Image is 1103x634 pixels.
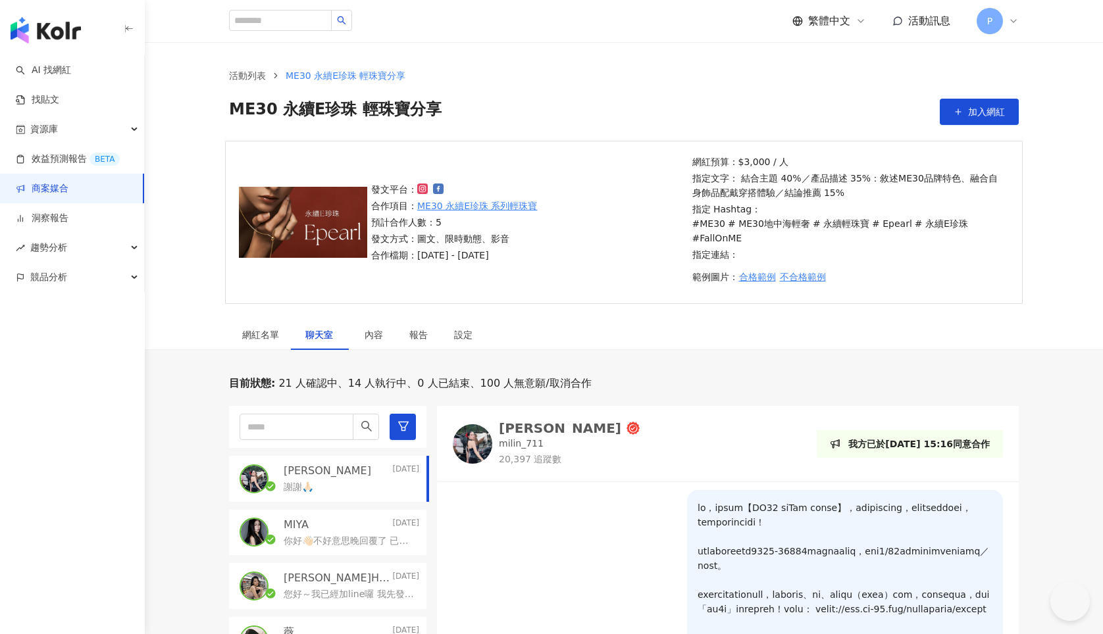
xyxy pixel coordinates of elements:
p: # 永續E珍珠 [915,216,968,231]
p: [DATE] [392,464,419,478]
span: 資源庫 [30,114,58,144]
button: 加入網紅 [940,99,1019,125]
img: ME30 永續E珍珠 系列輕珠寶 [239,187,367,258]
img: KOL Avatar [453,424,492,464]
span: filter [398,420,409,432]
button: 不合格範例 [779,264,827,290]
p: 發文平台： [371,182,538,197]
span: ME30 永續E珍珠 輕珠寶分享 [286,70,406,81]
img: KOL Avatar [241,466,267,492]
span: search [337,16,346,25]
span: P [987,14,992,28]
p: 指定 Hashtag： [692,202,1006,245]
a: 效益預測報告BETA [16,153,120,166]
p: 您好～我已經加line囉 我先發個貼圖您看一下有沒有 感謝 [284,588,414,601]
span: 加入網紅 [968,107,1005,117]
p: 謝謝🙏🏻 [284,481,313,494]
p: [DATE] [392,571,419,585]
p: MIYA [284,518,309,532]
div: 設定 [454,328,473,342]
span: 21 人確認中、14 人執行中、0 人已結束、100 人無意願/取消合作 [275,376,591,391]
p: 合作項目： [371,199,538,213]
a: 洞察報告 [16,212,68,225]
p: [PERSON_NAME]Hua [PERSON_NAME] [284,571,390,585]
span: rise [16,243,25,253]
span: 繁體中文 [808,14,850,28]
p: #ME30 [692,216,725,231]
p: # ME30地中海輕奢 [728,216,810,231]
img: logo [11,17,81,43]
p: 20,397 追蹤數 [499,453,640,466]
p: 指定連結： [692,247,1006,262]
p: # Epearl [872,216,912,231]
p: #FallOnME [692,231,742,245]
div: 報告 [409,328,428,342]
p: 合作檔期：[DATE] - [DATE] [371,248,538,262]
p: [PERSON_NAME] [284,464,371,478]
a: 找貼文 [16,93,59,107]
span: 趨勢分析 [30,233,67,262]
a: KOL Avatar[PERSON_NAME]milin_71120,397 追蹤數 [453,422,640,466]
span: ME30 永續E珍珠 輕珠寶分享 [229,99,442,125]
a: searchAI 找網紅 [16,64,71,77]
img: KOL Avatar [241,519,267,545]
div: [PERSON_NAME] [499,422,621,435]
p: milin_711 [499,437,544,451]
span: search [361,420,372,432]
span: 活動訊息 [908,14,950,27]
p: 範例圖片： [692,264,1006,290]
img: KOL Avatar [241,573,267,599]
p: 發文方式：圖文、限時動態、影音 [371,232,538,246]
span: 不合格範例 [780,272,826,282]
span: 聊天室 [305,330,338,339]
p: [DATE] [392,518,419,532]
span: 合格範例 [739,272,776,282]
div: 內容 [365,328,383,342]
a: ME30 永續E珍珠 系列輕珠寶 [417,199,538,213]
button: 合格範例 [738,264,777,290]
span: 競品分析 [30,262,67,292]
p: # 永續輕珠寶 [813,216,869,231]
p: 你好👋🏻不好意思晚回覆了 已加LINE [284,535,414,548]
a: 活動列表 [226,68,269,83]
iframe: Help Scout Beacon - Open [1050,581,1090,621]
p: 預計合作人數：5 [371,215,538,230]
a: 商案媒合 [16,182,68,195]
p: 我方已於[DATE] 15:16同意合作 [848,437,990,451]
div: 網紅名單 [242,328,279,342]
p: 目前狀態 : [229,376,275,391]
p: 指定文字： 結合主題 40%／產品描述 35%：敘述ME30品牌特色、融合自身飾品配戴穿搭體驗／結論推薦 15% [692,171,1006,200]
p: 網紅預算：$3,000 / 人 [692,155,1006,169]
